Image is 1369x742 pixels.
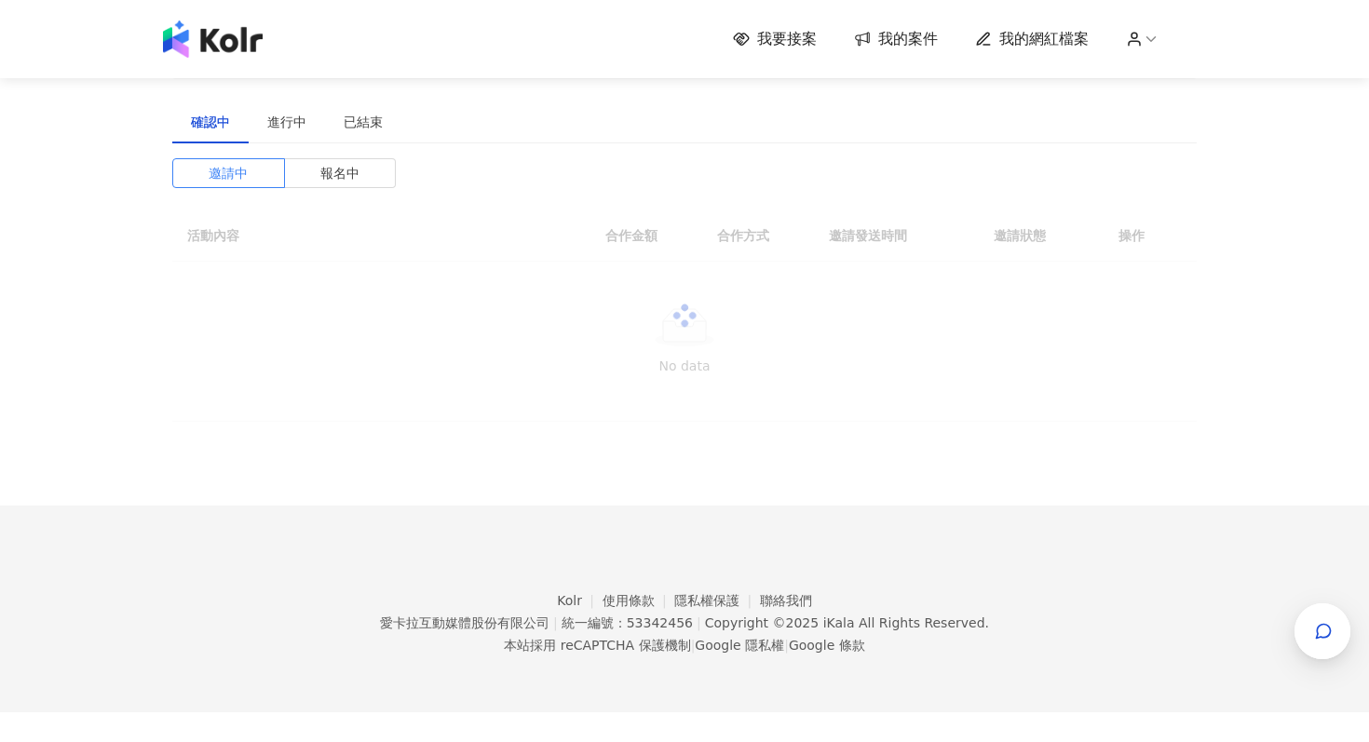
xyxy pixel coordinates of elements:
span: 本站採用 reCAPTCHA 保護機制 [504,634,864,656]
a: Google 隱私權 [695,638,784,653]
span: 邀請中 [209,159,248,187]
a: iKala [823,615,855,630]
span: 我的案件 [878,29,938,49]
img: logo [163,20,263,58]
span: 報名中 [320,159,359,187]
a: 聯絡我們 [760,593,812,608]
div: 已結束 [344,112,383,132]
span: 我的網紅檔案 [999,29,1089,49]
span: | [697,615,701,630]
div: Copyright © 2025 All Rights Reserved. [705,615,989,630]
a: 隱私權保護 [674,593,760,608]
div: 進行中 [267,112,306,132]
a: 我的案件 [854,29,938,49]
div: 愛卡拉互動媒體股份有限公司 [380,615,549,630]
a: 使用條款 [603,593,675,608]
a: 我要接案 [733,29,817,49]
a: Kolr [557,593,602,608]
span: 我要接案 [757,29,817,49]
span: | [784,638,789,653]
a: Google 條款 [789,638,865,653]
div: 確認中 [191,112,230,132]
a: 我的網紅檔案 [975,29,1089,49]
span: | [691,638,696,653]
span: | [553,615,558,630]
div: 統一編號：53342456 [562,615,693,630]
